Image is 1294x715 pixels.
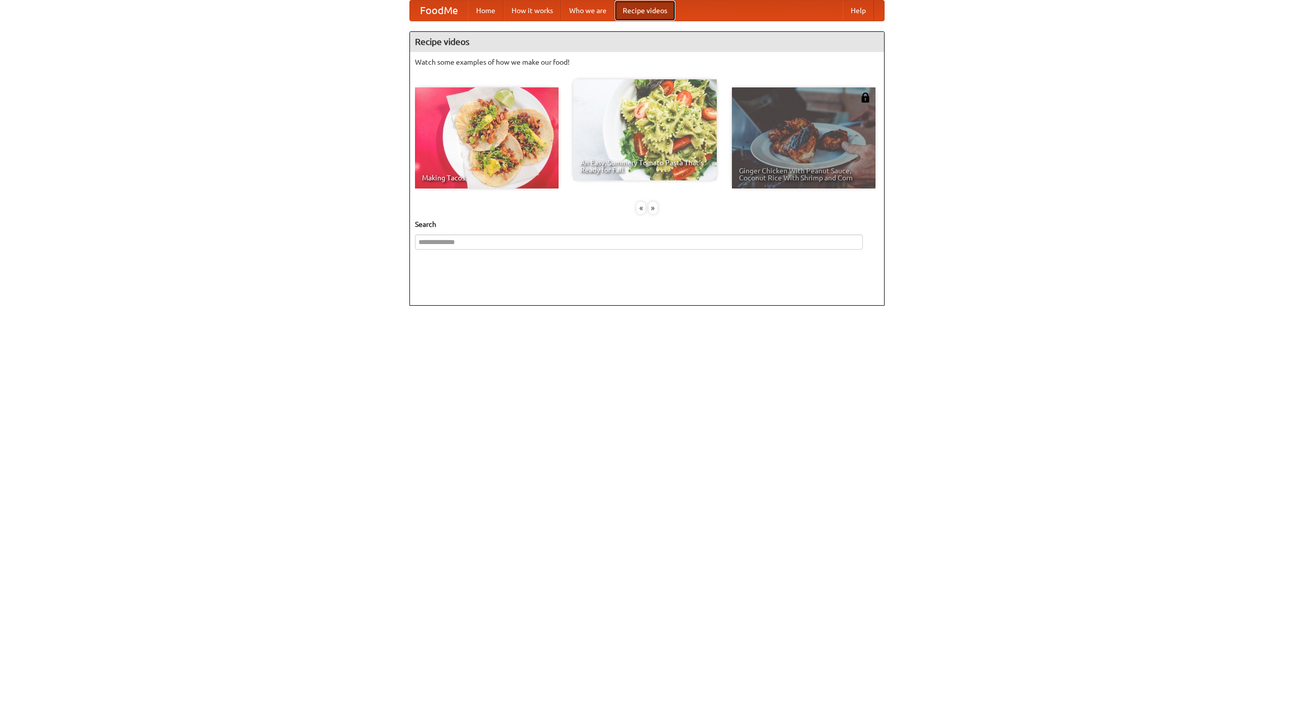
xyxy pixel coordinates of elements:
span: Making Tacos [422,174,551,181]
a: An Easy, Summery Tomato Pasta That's Ready for Fall [573,79,717,180]
a: Who we are [561,1,615,21]
h5: Search [415,219,879,229]
a: Help [843,1,874,21]
div: » [649,202,658,214]
a: Home [468,1,503,21]
a: Recipe videos [615,1,675,21]
span: An Easy, Summery Tomato Pasta That's Ready for Fall [580,159,710,173]
img: 483408.png [860,92,870,103]
a: How it works [503,1,561,21]
p: Watch some examples of how we make our food! [415,57,879,67]
a: FoodMe [410,1,468,21]
a: Making Tacos [415,87,559,188]
h4: Recipe videos [410,32,884,52]
div: « [636,202,645,214]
